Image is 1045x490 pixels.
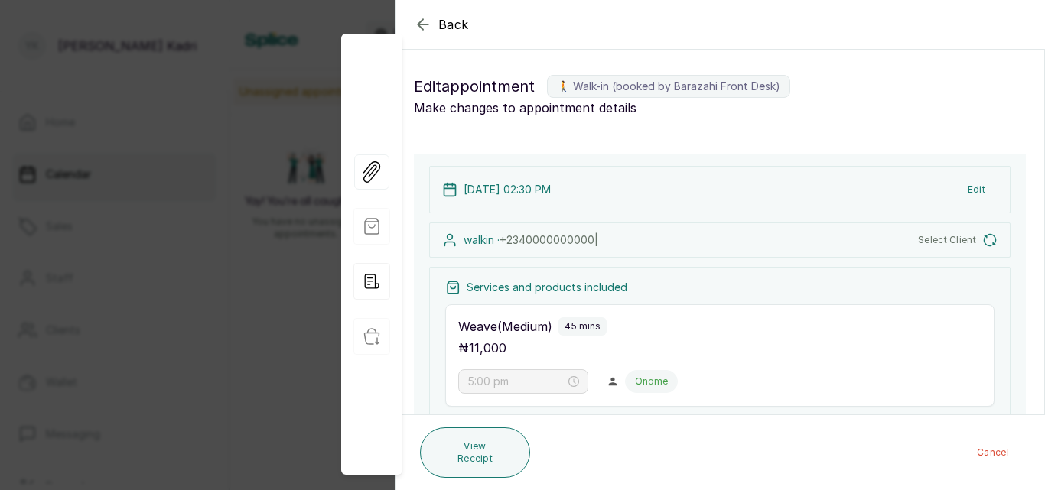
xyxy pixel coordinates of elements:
[955,176,998,203] button: Edit
[458,317,552,336] p: Weave(Medium)
[467,280,627,295] p: Services and products included
[414,99,1026,117] p: Make changes to appointment details
[469,340,506,355] span: 11,000
[464,232,598,248] p: walkin ·
[458,339,506,357] p: ₦
[635,375,668,388] p: Onome
[464,182,551,197] p: [DATE] 02:30 PM
[547,75,790,98] label: 🚶 Walk-in (booked by Barazahi Front Desk)
[565,320,601,333] p: 45 mins
[438,15,469,34] span: Back
[500,233,598,246] span: +234 0000000000 |
[965,439,1021,466] button: Cancel
[918,232,998,248] button: Select Client
[414,74,535,99] span: Edit appointment
[420,427,530,478] button: View Receipt
[467,373,565,390] input: Select time
[414,15,469,34] button: Back
[918,234,976,246] span: Select Client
